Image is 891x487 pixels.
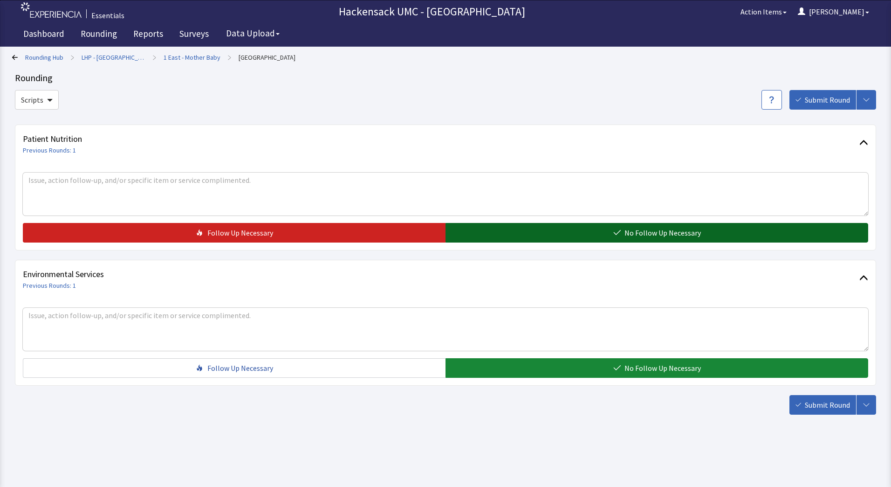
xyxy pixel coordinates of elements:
[23,268,859,281] span: Environmental Services
[220,25,285,42] button: Data Upload
[153,48,156,67] span: >
[445,223,868,243] button: No Follow Up Necessary
[228,48,231,67] span: >
[82,53,145,62] a: LHP - [GEOGRAPHIC_DATA]
[15,90,59,110] button: Scripts
[23,358,445,378] button: Follow Up Necessary
[805,399,850,410] span: Submit Round
[25,53,63,62] a: Rounding Hub
[624,227,701,238] span: No Follow Up Necessary
[239,53,295,62] a: Nurse Station
[71,48,74,67] span: >
[624,362,701,374] span: No Follow Up Necessary
[735,2,792,21] button: Action Items
[91,10,124,21] div: Essentials
[21,2,82,18] img: experiencia_logo.png
[164,53,220,62] a: 1 East - Mother Baby
[789,395,856,415] button: Submit Round
[445,358,868,378] button: No Follow Up Necessary
[172,23,216,47] a: Surveys
[15,71,876,84] div: Rounding
[789,90,856,110] button: Submit Round
[21,94,43,105] span: Scripts
[23,223,445,243] button: Follow Up Necessary
[126,23,170,47] a: Reports
[805,94,850,105] span: Submit Round
[207,227,273,238] span: Follow Up Necessary
[129,4,735,19] p: Hackensack UMC - [GEOGRAPHIC_DATA]
[23,146,76,154] a: Previous Rounds: 1
[23,281,76,290] a: Previous Rounds: 1
[16,23,71,47] a: Dashboard
[207,362,273,374] span: Follow Up Necessary
[74,23,124,47] a: Rounding
[792,2,875,21] button: [PERSON_NAME]
[23,132,859,146] span: Patient Nutrition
